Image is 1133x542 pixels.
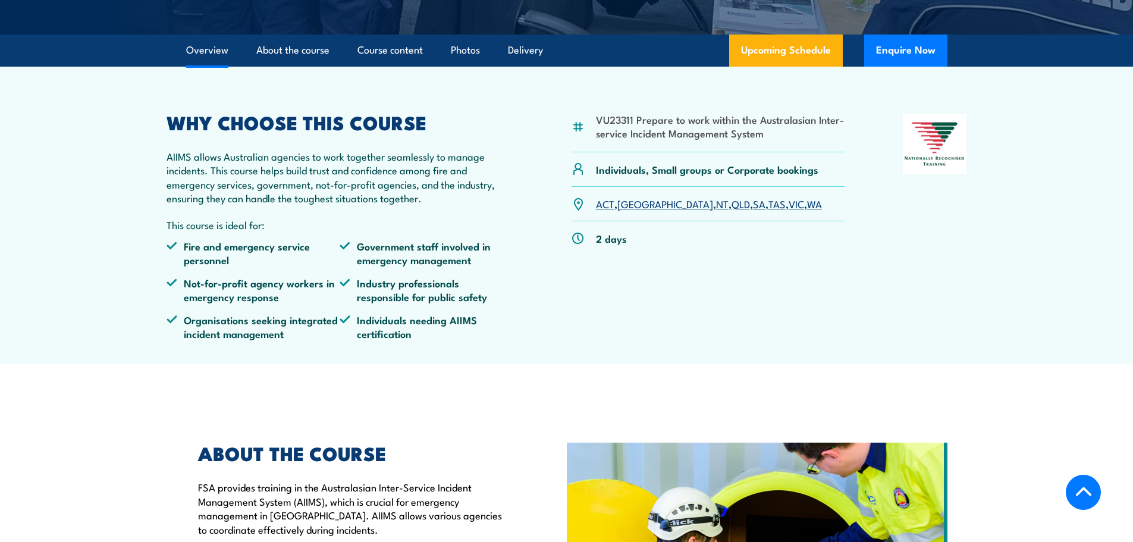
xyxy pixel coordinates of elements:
[167,149,514,205] p: AIIMS allows Australian agencies to work together seamlessly to manage incidents. This course hel...
[340,276,513,304] li: Industry professionals responsible for public safety
[167,276,340,304] li: Not-for-profit agency workers in emergency response
[198,444,512,461] h2: ABOUT THE COURSE
[732,196,750,211] a: QLD
[340,313,513,341] li: Individuals needing AIIMS certification
[596,162,818,176] p: Individuals, Small groups or Corporate bookings
[508,35,543,66] a: Delivery
[198,480,512,536] p: FSA provides training in the Australasian Inter-Service Incident Management System (AIIMS), which...
[596,197,822,211] p: , , , , , , ,
[596,231,627,245] p: 2 days
[451,35,480,66] a: Photos
[167,239,340,267] li: Fire and emergency service personnel
[256,35,329,66] a: About the course
[807,196,822,211] a: WA
[357,35,423,66] a: Course content
[789,196,804,211] a: VIC
[753,196,765,211] a: SA
[340,239,513,267] li: Government staff involved in emergency management
[167,114,514,130] h2: WHY CHOOSE THIS COURSE
[729,35,843,67] a: Upcoming Schedule
[716,196,729,211] a: NT
[167,218,514,231] p: This course is ideal for:
[768,196,786,211] a: TAS
[186,35,228,66] a: Overview
[617,196,713,211] a: [GEOGRAPHIC_DATA]
[167,313,340,341] li: Organisations seeking integrated incident management
[596,196,614,211] a: ACT
[903,114,967,174] img: Nationally Recognised Training logo.
[864,35,947,67] button: Enquire Now
[596,112,845,140] li: VU23311 Prepare to work within the Australasian Inter-service Incident Management System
